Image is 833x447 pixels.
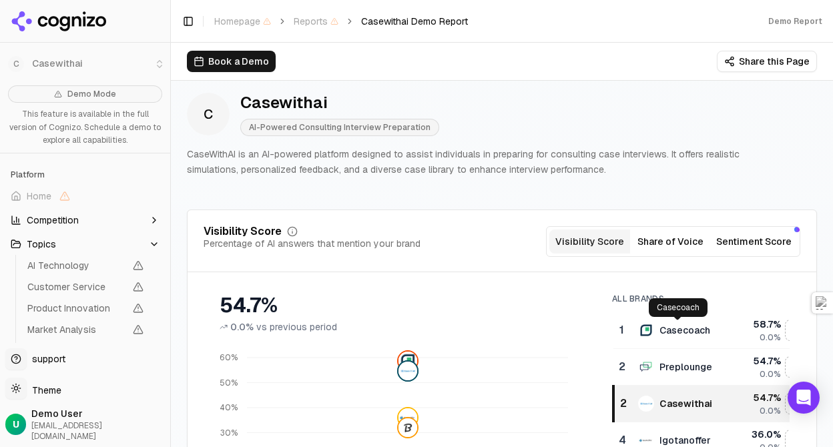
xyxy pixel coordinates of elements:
[733,391,781,404] div: 54.7 %
[398,361,417,380] img: casewithai
[549,230,630,254] button: Visibility Score
[630,230,711,254] button: Share of Voice
[398,351,417,370] img: casecoach
[230,320,254,334] span: 0.0%
[733,318,781,331] div: 58.7 %
[717,51,817,72] button: Share this Page
[204,237,421,250] div: Percentage of AI answers that mention your brand
[5,164,165,185] div: Platform
[733,354,781,368] div: 54.7 %
[240,92,439,113] div: Casewithai
[214,15,271,28] span: Homepage
[13,418,19,431] span: U
[27,352,65,366] span: support
[27,259,125,272] span: AI Technology
[613,312,807,349] tr: 1casecoachCasecoach58.7%0.0%Hide casecoach data
[361,15,468,28] span: Casewithai Demo Report
[220,294,585,318] div: 54.7%
[760,332,781,343] span: 0.0%
[788,382,820,414] div: Open Intercom Messenger
[31,420,165,442] span: [EMAIL_ADDRESS][DOMAIN_NAME]
[659,324,710,337] div: Casecoach
[8,108,162,147] p: This feature is available in the full version of Cognizo. Schedule a demo to explore all capabili...
[27,302,125,315] span: Product Innovation
[240,119,439,136] span: AI-Powered Consulting Interview Preparation
[27,384,61,396] span: Theme
[187,93,230,135] span: C
[204,226,282,237] div: Visibility Score
[733,428,781,441] div: 36.0 %
[27,280,125,294] span: Customer Service
[785,356,806,378] button: Hide preplounge data
[659,397,712,410] div: Casewithai
[27,238,56,251] span: Topics
[67,89,116,99] span: Demo Mode
[5,234,165,255] button: Topics
[613,348,807,385] tr: 2preploungePreplounge54.7%0.0%Hide preplounge data
[220,427,238,438] tspan: 30%
[27,189,51,203] span: Home
[220,402,238,413] tspan: 40%
[659,360,712,374] div: Preplounge
[760,406,781,416] span: 0.0%
[760,369,781,380] span: 0.0%
[256,320,337,334] span: vs previous period
[220,352,238,363] tspan: 60%
[619,322,625,338] div: 1
[220,377,238,388] tspan: 50%
[768,16,822,27] div: Demo Report
[398,418,417,437] img: casestudyprep.ai
[613,385,807,422] tr: 2casewithaiCasewithai54.7%0.0%Hide casewithai data
[638,322,654,338] img: casecoach
[294,15,338,28] span: Reports
[187,147,785,177] p: CaseWithAI is an AI-powered platform designed to assist individuals in preparing for consulting c...
[711,230,797,254] button: Sentiment Score
[612,294,790,304] div: All Brands
[619,359,625,375] div: 2
[785,393,806,414] button: Hide casewithai data
[638,396,654,412] img: casewithai
[5,209,165,231] button: Competition
[638,359,654,375] img: preplounge
[398,408,417,427] img: igotanoffer
[214,15,468,28] nav: breadcrumb
[620,396,625,412] div: 2
[27,213,79,227] span: Competition
[785,320,806,341] button: Hide casecoach data
[657,302,700,313] p: Casecoach
[659,434,711,447] div: Igotanoffer
[27,323,125,336] span: Market Analysis
[187,51,276,72] button: Book a Demo
[31,407,165,420] span: Demo User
